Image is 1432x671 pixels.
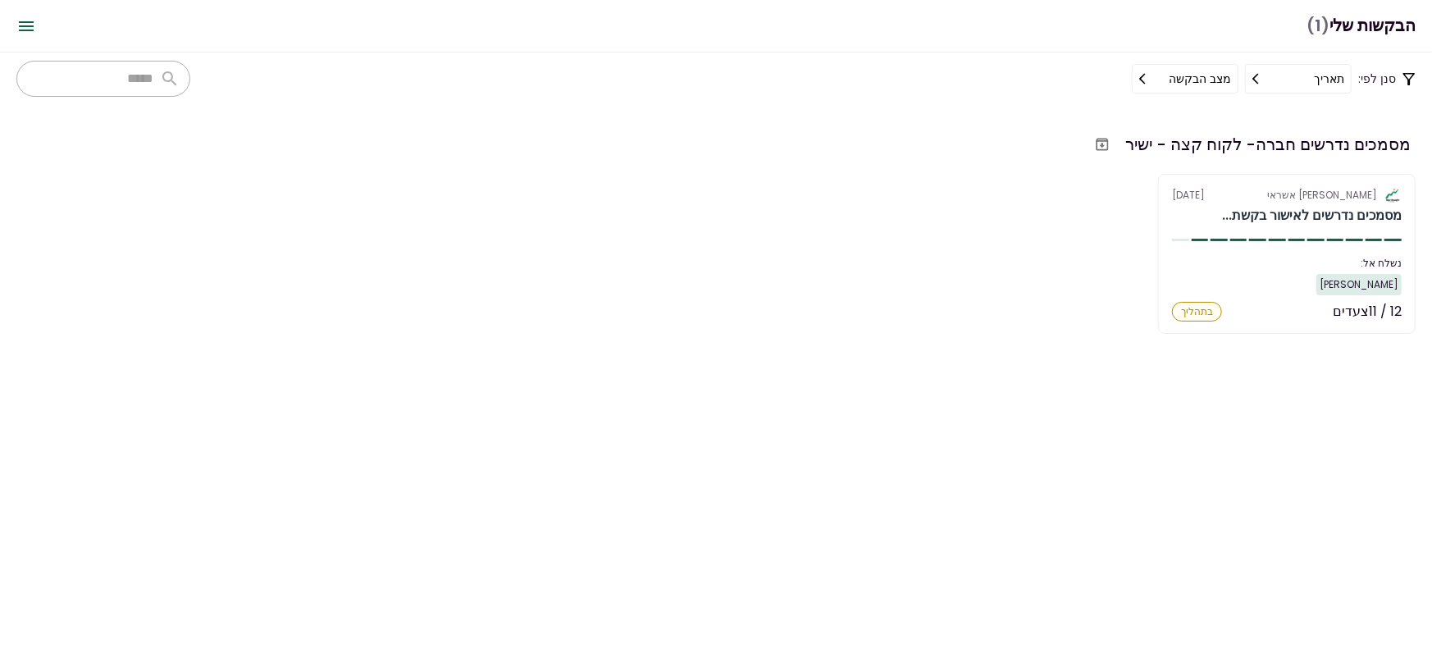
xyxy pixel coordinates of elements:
[1222,206,1402,226] div: מסמכים נדרשים לאישור בקשת חברה - לקוח
[1333,302,1402,322] div: 12 / 11 צעדים
[1132,64,1238,94] button: מצב הבקשה
[1088,130,1117,159] button: העבר לארכיון
[7,7,46,46] button: Open menu
[1245,64,1352,94] button: תאריך
[1172,302,1222,322] div: בתהליך
[1125,132,1411,157] div: מסמכים נדרשים חברה- לקוח קצה - ישיר
[1314,70,1344,88] div: תאריך
[1384,188,1402,203] img: Partner logo
[1172,188,1402,203] div: [DATE]
[1172,256,1402,271] div: נשלח אל:
[1132,64,1416,94] div: סנן לפי:
[1307,9,1329,43] span: (1)
[1316,274,1402,295] div: [PERSON_NAME]
[1307,9,1416,43] h1: הבקשות שלי
[1268,188,1378,203] div: [PERSON_NAME] אשראי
